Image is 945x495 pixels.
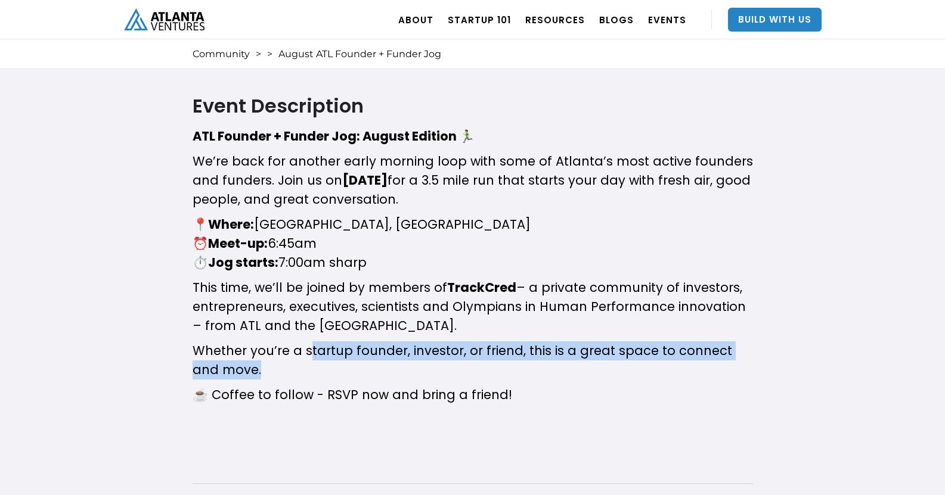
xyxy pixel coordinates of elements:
[193,127,753,146] p: ​
[193,127,475,145] strong: ATL Founder + Funder Jog: August Edition 🏃‍♂️
[267,48,272,60] div: >
[193,278,753,335] p: ​This time, we’ll be joined by members of – a private community of investors, entrepreneurs, exec...
[193,48,250,60] a: Community
[208,254,278,271] strong: Jog starts:
[648,3,686,36] a: EVENTS
[278,48,441,60] div: August ATL Founder + Funder Jog
[208,235,268,252] strong: Meet-up:
[448,3,511,36] a: Startup 101
[398,3,433,36] a: ABOUT
[208,216,254,233] strong: Where:
[447,279,516,296] strong: TrackCred
[525,3,585,36] a: RESOURCES
[342,172,388,189] strong: [DATE]
[193,341,753,379] p: ​Whether you’re a startup founder, investor, or friend, this is a great space to connect and move.
[599,3,634,36] a: BLOGS
[193,385,753,404] p: ​☕️ Coffee to follow - RSVP now and bring a friend!
[256,48,261,60] div: >
[193,410,753,429] p: ‍
[193,94,753,118] h2: Event Description
[193,215,753,272] p: ​📍 [GEOGRAPHIC_DATA], [GEOGRAPHIC_DATA] ⏰ 6:45am ⏱️ 7:00am sharp
[193,152,753,209] p: ​We’re back for another early morning loop with some of Atlanta’s most active founders and funder...
[728,8,822,32] a: Build With Us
